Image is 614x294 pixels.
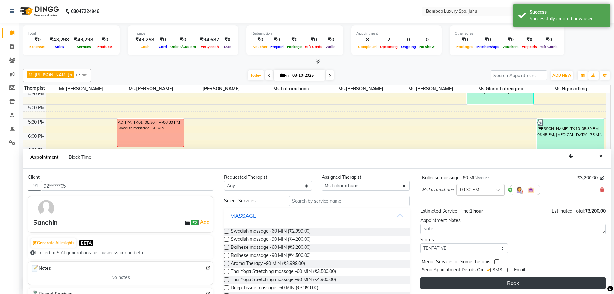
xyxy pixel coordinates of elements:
img: logo [16,2,61,20]
span: Prepaids [520,45,539,49]
div: ₹0 [455,36,475,44]
span: BETA [79,240,93,246]
div: 5:30 PM [27,119,46,126]
div: ₹0 [269,36,285,44]
span: ₹3,200.00 [577,175,598,181]
span: Merge Services of Same therapist [422,259,492,267]
span: Online/Custom [169,45,198,49]
div: ADITYA, TK01, 05:30 PM-06:30 PM, Swedish massage -60 MIN [117,119,184,147]
span: No notes [111,274,130,281]
span: Ms.Gloria Lalrengpui [466,85,536,93]
div: Finance [133,31,233,36]
span: Sales [53,45,66,49]
span: Email [514,267,525,275]
div: ₹0 [285,36,303,44]
div: Success [530,9,605,15]
button: Close [596,151,606,161]
img: Interior.png [527,186,535,194]
span: Due [222,45,232,49]
span: Services [75,45,93,49]
div: ₹0 [28,36,47,44]
img: Hairdresser.png [515,186,523,194]
input: Search Appointment [491,70,547,80]
span: Ongoing [399,45,418,49]
span: Vouchers [501,45,520,49]
div: 5:00 PM [27,105,46,111]
div: MASSAGE [230,212,256,219]
button: MASSAGE [227,210,407,221]
div: Total [28,31,114,36]
input: 2025-10-03 [290,71,323,80]
div: ₹43,298 [47,36,72,44]
span: Cash [139,45,151,49]
div: ₹0 [303,36,324,44]
div: ₹0 [539,36,559,44]
span: Thai Yoga Stretching massage -90 MIN (₹4,900.00) [231,276,336,284]
span: Ms.Lalramchuon [422,187,454,193]
span: Ms.Ngurzatling [536,85,606,93]
span: Memberships [475,45,501,49]
input: Search by Name/Mobile/Email/Code [41,181,213,191]
div: ₹0 [324,36,338,44]
span: Gift Cards [303,45,324,49]
div: Requested Therapist [224,174,312,181]
div: Status [420,237,508,243]
span: Balinese massage -90 MIN (₹4,500.00) [231,252,311,260]
div: Client [28,174,213,181]
span: Estimated Service Time: [420,208,470,214]
div: Other sales [455,31,559,36]
span: Card [157,45,169,49]
span: Ms.[PERSON_NAME] [396,85,466,93]
div: ₹0 [169,36,198,44]
span: Swedish massage -90 MIN (₹4,200.00) [231,236,311,244]
span: Deep Tissue massage -60 MIN (₹3,999.00) [231,284,318,292]
span: Prepaid [269,45,285,49]
button: +91 [28,181,41,191]
button: Generate AI Insights [31,238,76,248]
span: Today [248,70,264,80]
span: Swedish massage -60 MIN (₹2,999.00) [231,228,311,236]
input: Search by service name [289,196,410,206]
div: ₹0 [520,36,539,44]
div: 6:30 PM [27,147,46,154]
span: Completed [356,45,378,49]
span: Appointment [28,152,61,163]
span: Aroma Therapy -90 MIN (₹3,999.00) [231,260,305,268]
span: 1 hr [482,176,489,180]
div: ₹0 [222,36,233,44]
span: Packages [455,45,475,49]
span: Notes [31,264,51,273]
span: Petty cash [199,45,220,49]
button: ADD NEW [551,71,573,80]
span: Block Time [69,154,91,160]
div: ₹0 [251,36,269,44]
div: Appointment [356,31,436,36]
span: [PERSON_NAME] [186,85,256,93]
div: ₹94,687 [198,36,222,44]
span: 1 hour [470,208,483,214]
span: Estimated Total: [552,208,585,214]
div: 6:00 PM [27,133,46,140]
div: Limited to 5 AI generations per business during beta. [30,249,211,256]
span: ADD NEW [552,73,571,78]
i: Edit price [600,176,604,180]
span: Products [96,45,114,49]
div: ₹43,298 [133,36,157,44]
div: 0 [418,36,436,44]
span: Fri [279,73,290,78]
span: Thai Yoga Stretching massage -60 MIN (₹3,500.00) [231,268,336,276]
span: Ms.Lalramchuon [256,85,326,93]
span: +7 [75,72,85,77]
span: Send Appointment Details On [422,267,483,275]
div: ₹0 [96,36,114,44]
span: No show [418,45,436,49]
div: ₹0 [157,36,169,44]
span: Expenses [28,45,47,49]
span: Ms.[PERSON_NAME] [326,85,396,93]
span: Voucher [251,45,269,49]
span: Ms.[PERSON_NAME] [116,85,186,93]
a: x [69,72,72,77]
div: 0 [399,36,418,44]
span: Balinese massage -60 MIN (₹3,200.00) [231,244,311,252]
small: for [478,176,489,180]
